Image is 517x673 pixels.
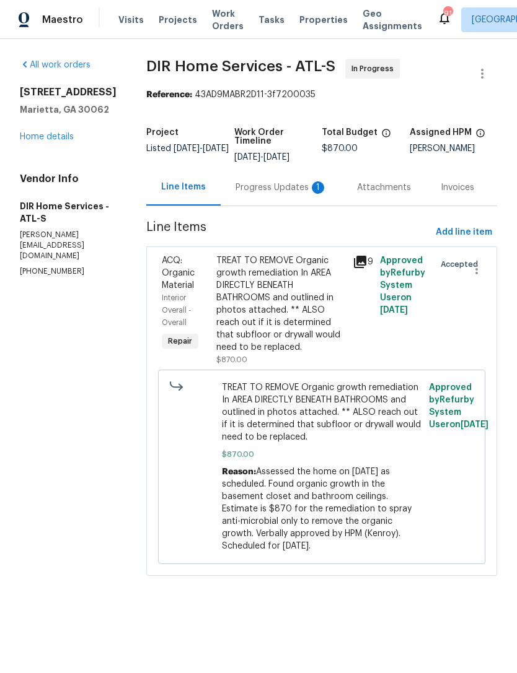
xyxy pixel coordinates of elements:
[146,59,335,74] span: DIR Home Services - ATL-S
[146,90,192,99] b: Reference:
[443,7,452,20] div: 91
[20,61,91,69] a: All work orders
[161,181,206,193] div: Line Items
[174,144,200,153] span: [DATE]
[299,14,348,26] span: Properties
[163,335,197,347] span: Repair
[461,420,488,429] span: [DATE]
[20,266,117,277] p: [PHONE_NUMBER]
[146,128,179,137] h5: Project
[174,144,229,153] span: -
[312,181,324,194] div: 1
[475,128,485,144] span: The hpm assigned to this work order.
[42,14,83,26] span: Maestro
[322,144,358,153] span: $870.00
[236,181,327,194] div: Progress Updates
[20,132,74,141] a: Home details
[162,294,192,326] span: Interior Overall - Overall
[222,467,412,550] span: Assessed the home on [DATE] as scheduled. Found organic growth in the basement closet and bathroo...
[441,181,474,194] div: Invoices
[263,153,289,162] span: [DATE]
[234,153,289,162] span: -
[234,128,322,145] h5: Work Order Timeline
[222,467,256,476] span: Reason:
[118,14,144,26] span: Visits
[20,230,117,261] p: [PERSON_NAME][EMAIL_ADDRESS][DOMAIN_NAME]
[159,14,197,26] span: Projects
[20,103,117,116] h5: Marietta, GA 30062
[222,381,422,443] span: TREAT TO REMOVE Organic growth remediation In AREA DIRECTLY BENEATH BATHROOMS and outlined in pho...
[212,7,244,32] span: Work Orders
[410,144,498,153] div: [PERSON_NAME]
[322,128,378,137] h5: Total Budget
[20,173,117,185] h4: Vendor Info
[146,144,229,153] span: Listed
[162,256,195,290] span: ACQ: Organic Material
[357,181,411,194] div: Attachments
[429,383,488,429] span: Approved by Refurby System User on
[380,256,425,315] span: Approved by Refurby System User on
[436,225,492,240] span: Add line item
[431,221,497,244] button: Add line item
[20,200,117,225] h5: DIR Home Services - ATL-S
[20,86,117,98] h2: [STREET_ADDRESS]
[363,7,422,32] span: Geo Assignments
[381,128,391,144] span: The total cost of line items that have been proposed by Opendoor. This sum includes line items th...
[146,221,431,244] span: Line Items
[380,306,408,315] span: [DATE]
[410,128,472,137] h5: Assigned HPM
[203,144,229,153] span: [DATE]
[258,15,285,24] span: Tasks
[222,448,422,461] span: $870.00
[353,254,373,269] div: 9
[146,89,497,101] div: 43AD9MABR2D11-3f7200035
[234,153,260,162] span: [DATE]
[351,63,399,75] span: In Progress
[441,258,483,271] span: Accepted
[216,254,345,354] div: TREAT TO REMOVE Organic growth remediation In AREA DIRECTLY BENEATH BATHROOMS and outlined in pho...
[216,356,247,363] span: $870.00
